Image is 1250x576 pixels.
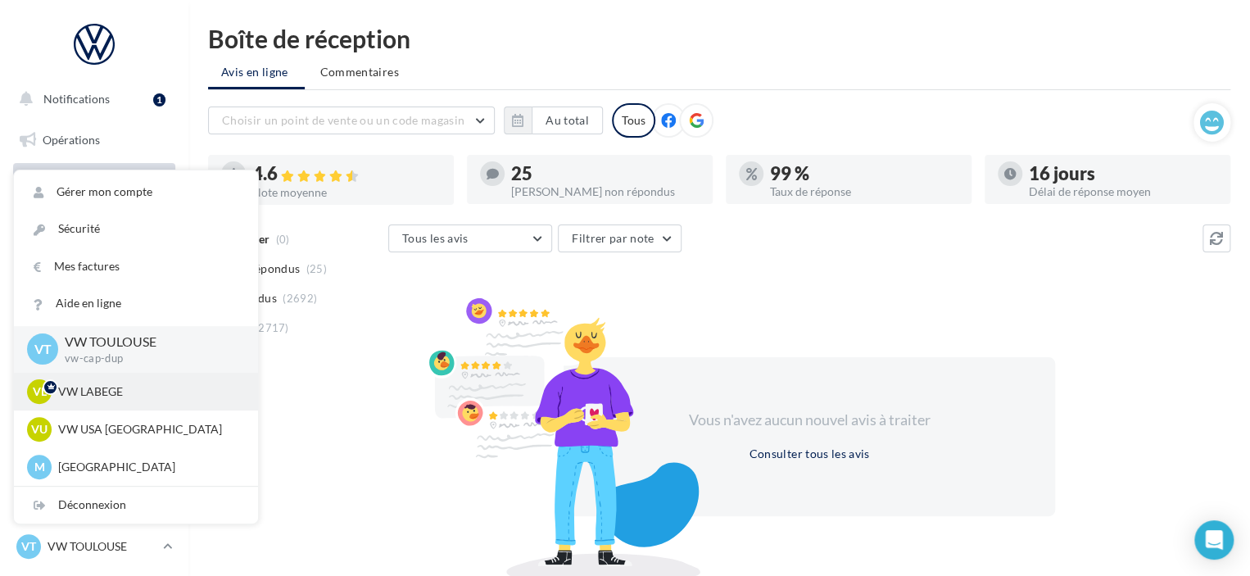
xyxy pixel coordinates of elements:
div: Taux de réponse [770,186,958,197]
a: Visibilité en ligne [10,206,179,240]
button: Tous les avis [388,225,552,252]
button: Au total [532,107,603,134]
div: 99 % [770,165,958,183]
span: M [34,459,45,475]
span: Commentaires [320,64,399,80]
a: Sécurité [14,211,258,247]
span: Choisir un point de vente ou un code magasin [222,113,464,127]
p: VW LABEGE [58,383,238,400]
span: VU [31,421,48,438]
a: Contacts [10,287,179,321]
span: Tous les avis [402,231,469,245]
button: Consulter tous les avis [742,444,876,464]
button: Filtrer par note [558,225,682,252]
a: PLV et print personnalisable [10,409,179,457]
span: (25) [306,262,327,275]
a: Mes factures [14,248,258,285]
button: Au total [504,107,603,134]
a: Aide en ligne [14,285,258,322]
div: Vous n'avez aucun nouvel avis à traiter [668,410,950,431]
a: Campagnes DataOnDemand [10,464,179,512]
a: Gérer mon compte [14,174,258,211]
div: 25 [511,165,700,183]
p: VW USA [GEOGRAPHIC_DATA] [58,421,238,438]
div: Déconnexion [14,487,258,524]
a: Campagnes [10,247,179,281]
p: vw-cap-dup [65,351,232,366]
span: Non répondus [224,261,300,277]
span: VT [34,340,52,359]
p: VW TOULOUSE [48,538,156,555]
a: VT VW TOULOUSE [13,531,175,562]
div: 16 jours [1029,165,1217,183]
p: [GEOGRAPHIC_DATA] [58,459,238,475]
div: Boîte de réception [208,26,1230,51]
span: (2717) [255,321,289,334]
div: Note moyenne [252,187,441,198]
a: Boîte de réception [10,163,179,198]
div: Délai de réponse moyen [1029,186,1217,197]
div: 1 [153,93,165,107]
span: (2692) [283,292,317,305]
span: Notifications [43,92,110,106]
button: Notifications 1 [10,82,172,116]
span: Opérations [43,133,100,147]
div: [PERSON_NAME] non répondus [511,186,700,197]
div: Tous [612,103,655,138]
span: VL [33,383,47,400]
div: Open Intercom Messenger [1194,520,1234,560]
button: Choisir un point de vente ou un code magasin [208,107,495,134]
div: 4.6 [252,165,441,184]
span: VT [21,538,36,555]
a: Calendrier [10,369,179,403]
a: Médiathèque [10,328,179,362]
a: Opérations [10,123,179,157]
p: VW TOULOUSE [65,333,232,351]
